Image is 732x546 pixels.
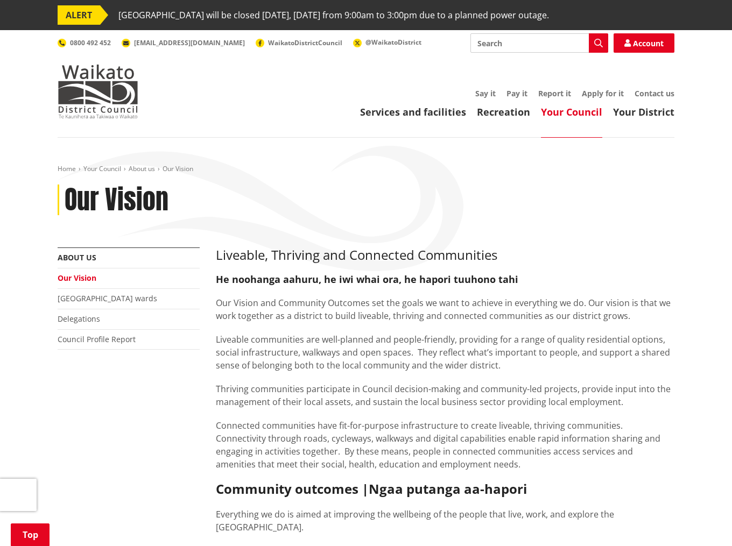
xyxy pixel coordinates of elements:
[83,164,121,173] a: Your Council
[58,65,138,118] img: Waikato District Council - Te Kaunihera aa Takiwaa o Waikato
[122,38,245,47] a: [EMAIL_ADDRESS][DOMAIN_NAME]
[216,480,369,498] strong: Community outcomes |
[365,38,421,47] span: @WaikatoDistrict
[129,164,155,173] a: About us
[58,334,136,344] a: Council Profile Report
[216,247,674,263] h3: Liveable, Thriving and Connected Communities
[216,419,674,471] p: Connected communities have fit-for-purpose infrastructure to create liveable, thriving communitie...
[216,296,674,322] p: Our Vision and Community Outcomes set the goals we want to achieve in everything we do. Our visio...
[614,33,674,53] a: Account
[353,38,421,47] a: @WaikatoDistrict
[613,105,674,118] a: Your District
[58,5,100,25] span: ALERT
[216,382,674,408] p: Thriving communities participate in Council decision-making and community-led projects, provide i...
[506,88,527,98] a: Pay it
[58,165,674,174] nav: breadcrumb
[118,5,549,25] span: [GEOGRAPHIC_DATA] will be closed [DATE], [DATE] from 9:00am to 3:00pm due to a planned power outage.
[470,33,608,53] input: Search input
[65,185,168,216] h1: Our Vision
[58,314,100,324] a: Delegations
[58,293,157,303] a: [GEOGRAPHIC_DATA] wards
[134,38,245,47] span: [EMAIL_ADDRESS][DOMAIN_NAME]
[216,273,518,286] strong: He noohanga aahuru, he iwi whai ora, he hapori tuuhono tahi
[541,105,602,118] a: Your Council
[635,88,674,98] a: Contact us
[369,480,527,498] strong: Ngaa putanga aa-hapori
[256,38,342,47] a: WaikatoDistrictCouncil
[58,252,96,263] a: About us
[268,38,342,47] span: WaikatoDistrictCouncil
[70,38,111,47] span: 0800 492 452
[477,105,530,118] a: Recreation
[360,105,466,118] a: Services and facilities
[163,164,193,173] span: Our Vision
[58,164,76,173] a: Home
[582,88,624,98] a: Apply for it
[538,88,571,98] a: Report it
[58,38,111,47] a: 0800 492 452
[216,508,674,534] p: Everything we do is aimed at improving the wellbeing of the people that live, work, and explore t...
[216,333,674,372] p: Liveable communities are well-planned and people-friendly, providing for a range of quality resid...
[475,88,496,98] a: Say it
[58,273,96,283] a: Our Vision
[11,523,50,546] a: Top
